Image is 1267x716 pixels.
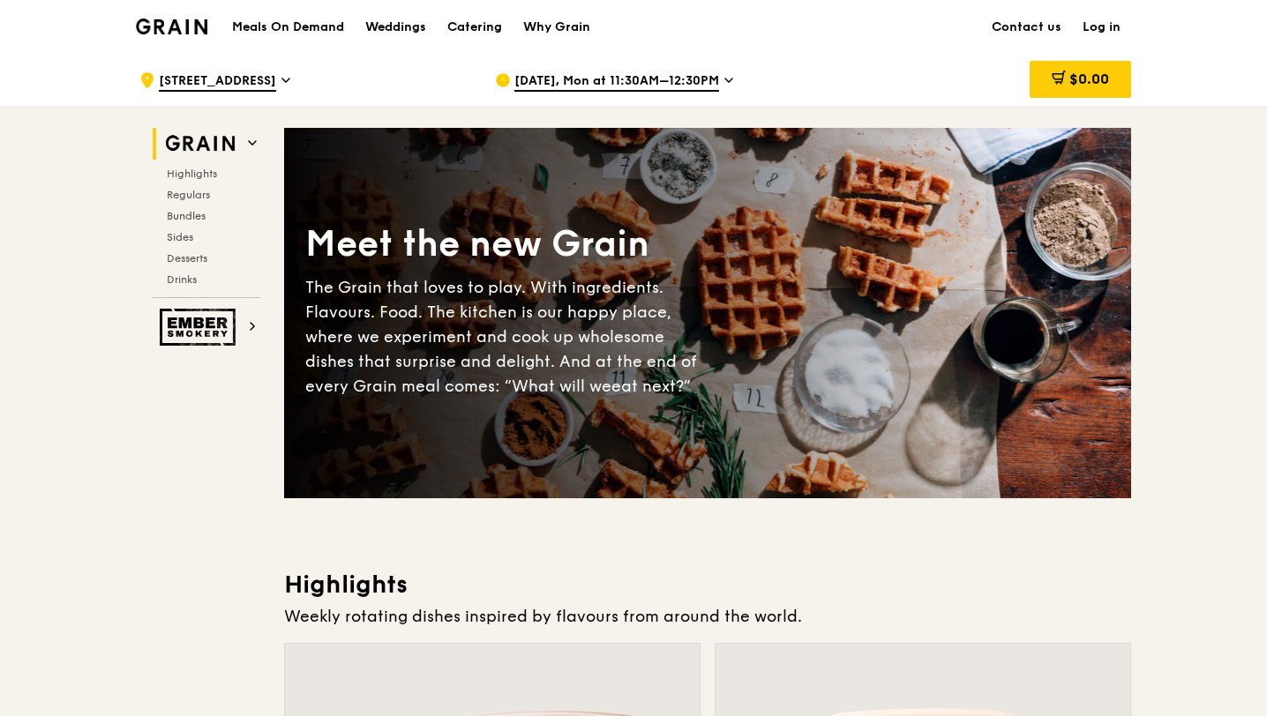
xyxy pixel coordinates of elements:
a: Contact us [981,1,1072,54]
img: Grain [136,19,207,34]
span: Drinks [167,273,197,286]
div: Meet the new Grain [305,220,708,268]
span: Regulars [167,189,210,201]
span: $0.00 [1069,71,1109,87]
div: Weekly rotating dishes inspired by flavours from around the world. [284,604,1131,629]
img: Ember Smokery web logo [160,309,241,346]
div: The Grain that loves to play. With ingredients. Flavours. Food. The kitchen is our happy place, w... [305,275,708,399]
a: Log in [1072,1,1131,54]
a: Catering [437,1,513,54]
img: Grain web logo [160,128,241,160]
span: [STREET_ADDRESS] [159,72,276,92]
span: [DATE], Mon at 11:30AM–12:30PM [514,72,719,92]
div: Weddings [365,1,426,54]
div: Why Grain [523,1,590,54]
h3: Highlights [284,569,1131,600]
span: Sides [167,231,193,243]
a: Weddings [355,1,437,54]
span: Desserts [167,252,207,265]
a: Why Grain [513,1,601,54]
span: Bundles [167,210,206,222]
h1: Meals On Demand [232,19,344,36]
div: Catering [447,1,502,54]
span: eat next?” [611,377,691,396]
span: Highlights [167,168,217,180]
